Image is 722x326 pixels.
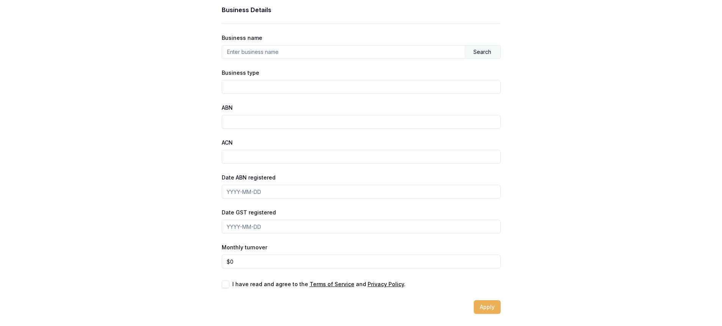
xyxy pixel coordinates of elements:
a: Terms of Service [310,281,354,287]
label: Date ABN registered [222,174,276,181]
input: YYYY-MM-DD [222,220,501,233]
label: ABN [222,104,233,111]
input: Enter business name [222,46,464,58]
label: Business name [222,35,262,41]
a: Privacy Policy [368,281,404,287]
label: Monthly turnover [222,244,267,250]
label: I have read and agree to the and . [232,282,406,287]
input: $ [222,255,501,268]
input: YYYY-MM-DD [222,185,501,198]
button: Apply [474,300,501,314]
label: ACN [222,139,233,146]
div: Search [464,46,500,58]
label: Business type [222,69,259,76]
h3: Business Details [222,5,501,14]
label: Date GST registered [222,209,276,216]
